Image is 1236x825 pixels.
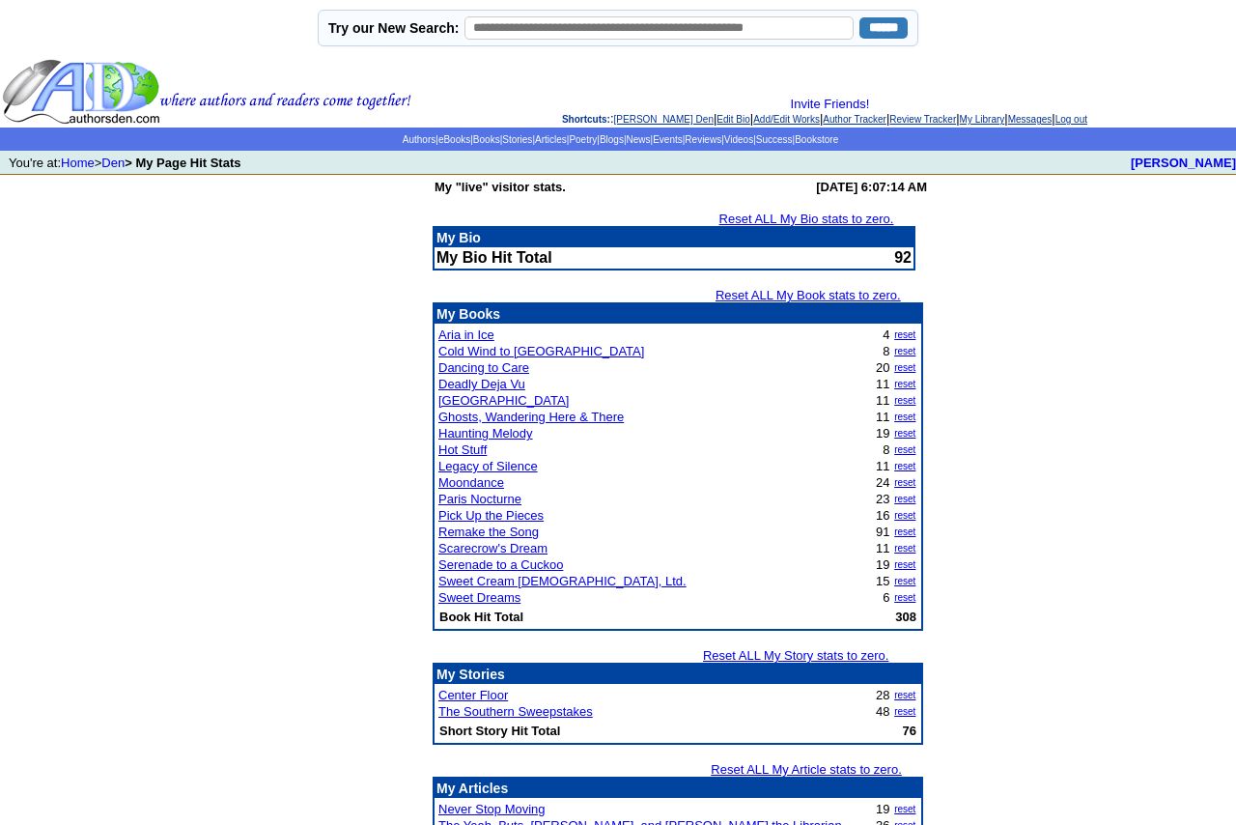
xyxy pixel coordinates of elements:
a: [PERSON_NAME] Den [614,114,714,125]
font: 11 [876,377,889,391]
a: reset [894,559,915,570]
font: 19 [876,426,889,441]
b: Short Story Hit Total [439,724,560,738]
a: Serenade to a Cuckoo [438,557,563,572]
a: reset [894,428,915,439]
a: Scarecrow's Dream [438,541,548,555]
a: Sweet Dreams [438,590,520,605]
a: [GEOGRAPHIC_DATA] [438,393,569,408]
a: Stories [502,134,532,145]
a: reset [894,510,915,521]
a: Review Tracker [889,114,956,125]
b: 308 [895,610,916,624]
a: eBooks [438,134,470,145]
a: reset [894,362,915,373]
img: header_logo2.gif [2,58,411,126]
a: The Southern Sweepstakes [438,704,593,719]
a: [PERSON_NAME] [1131,156,1236,170]
a: reset [894,329,915,340]
font: 92 [894,249,912,266]
a: Reset ALL My Story stats to zero. [703,648,888,663]
a: reset [894,804,915,814]
b: > My Page Hit Stats [125,156,240,170]
font: You're at: > [9,156,240,170]
label: Try our New Search: [328,20,459,36]
a: reset [894,576,915,586]
p: My Bio [436,230,912,245]
b: [DATE] 6:07:14 AM [816,180,927,194]
a: Pick Up the Pieces [438,508,544,523]
a: reset [894,592,915,603]
a: reset [894,690,915,700]
a: Home [61,156,95,170]
font: 6 [883,590,889,605]
a: Haunting Melody [438,426,533,441]
a: Success [756,134,793,145]
a: reset [894,395,915,406]
span: Shortcuts: [562,114,610,125]
font: 20 [876,360,889,375]
a: Books [473,134,500,145]
a: Ghosts, Wandering Here & There [438,410,624,424]
b: 76 [903,724,916,738]
font: 15 [876,574,889,588]
a: Log out [1055,114,1087,125]
font: 19 [876,802,889,816]
a: Den [101,156,125,170]
a: Dancing to Care [438,360,529,375]
a: Reset ALL My Bio stats to zero. [719,212,894,226]
a: Add/Edit Works [753,114,820,125]
a: Edit Bio [716,114,749,125]
div: : | | | | | | | [415,97,1234,126]
font: 19 [876,557,889,572]
a: Poetry [569,134,597,145]
a: My Library [960,114,1005,125]
a: Events [653,134,683,145]
a: Hot Stuff [438,442,487,457]
a: reset [894,543,915,554]
font: 24 [876,475,889,490]
a: reset [894,444,915,455]
a: Messages [1008,114,1053,125]
font: 11 [876,410,889,424]
font: 8 [883,344,889,358]
a: Legacy of Silence [438,459,538,473]
a: Moondance [438,475,504,490]
a: Reviews [685,134,721,145]
a: Center Floor [438,688,508,702]
a: Author Tracker [823,114,886,125]
a: Aria in Ice [438,327,494,342]
font: 91 [876,525,889,539]
font: 23 [876,492,889,506]
p: My Articles [436,781,919,796]
font: 11 [876,541,889,555]
font: 11 [876,459,889,473]
font: 4 [883,327,889,342]
b: My Bio Hit Total [436,249,552,266]
a: Invite Friends! [791,97,870,111]
a: Reset ALL My Article stats to zero. [711,762,902,777]
a: Deadly Deja Vu [438,377,525,391]
font: 16 [876,508,889,523]
font: 48 [876,704,889,719]
a: Paris Nocturne [438,492,521,506]
a: reset [894,346,915,356]
b: Book Hit Total [439,610,523,624]
p: My Stories [436,667,919,682]
a: reset [894,412,915,422]
a: Sweet Cream [DEMOGRAPHIC_DATA], Ltd. [438,574,687,588]
a: Remake the Song [438,525,539,539]
a: Blogs [600,134,624,145]
a: reset [894,526,915,537]
a: reset [894,461,915,471]
font: 8 [883,442,889,457]
a: reset [894,494,915,504]
a: Bookstore [795,134,838,145]
b: My "live" visitor stats. [435,180,566,194]
a: reset [894,706,915,717]
a: Reset ALL My Book stats to zero. [716,288,901,302]
font: 11 [876,393,889,408]
p: My Books [436,306,919,322]
a: reset [894,477,915,488]
a: News [627,134,651,145]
